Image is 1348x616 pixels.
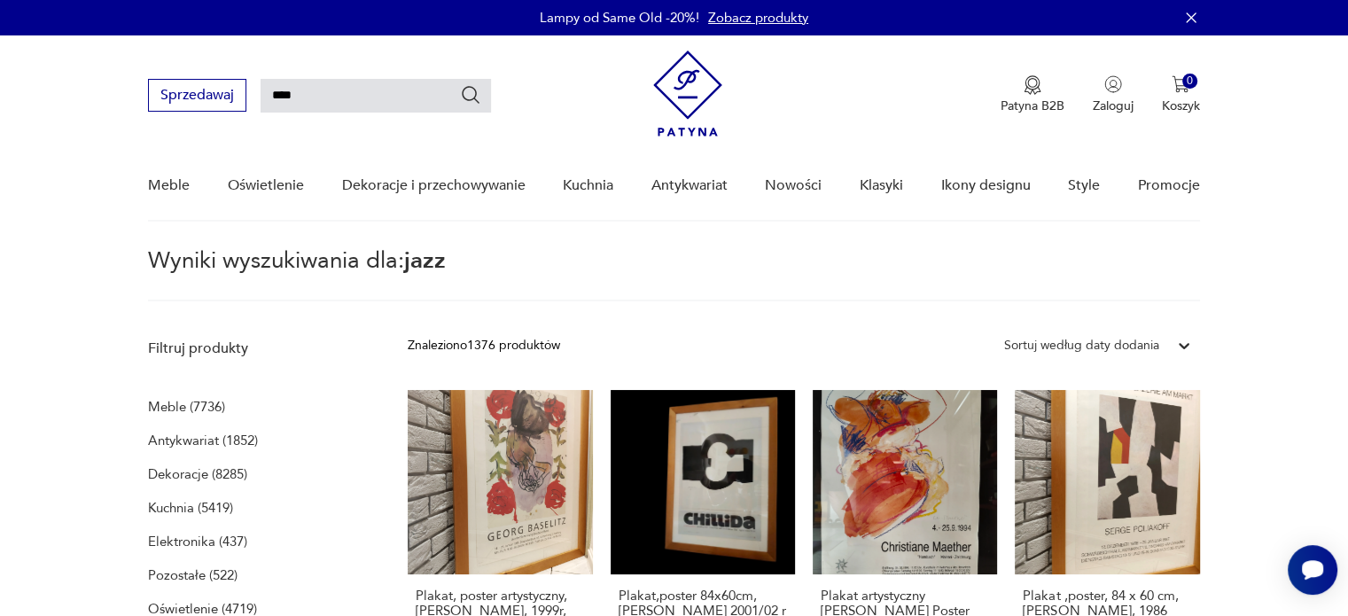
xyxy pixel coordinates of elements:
div: 0 [1182,74,1197,89]
p: Filtruj produkty [148,339,365,358]
p: Wyniki wyszukiwania dla: [148,250,1199,301]
a: Kuchnia (5419) [148,495,233,520]
a: Antykwariat (1852) [148,428,258,453]
button: Zaloguj [1093,75,1134,114]
a: Meble [148,152,190,220]
a: Oświetlenie [228,152,304,220]
button: Sprzedawaj [148,79,246,112]
a: Kuchnia [563,152,613,220]
a: Style [1068,152,1100,220]
a: Klasyki [860,152,903,220]
a: Sprzedawaj [148,90,246,103]
a: Ikony designu [940,152,1030,220]
a: Dekoracje (8285) [148,462,247,487]
p: Zaloguj [1093,97,1134,114]
span: jazz [404,245,446,277]
a: Antykwariat [651,152,728,220]
button: Patyna B2B [1001,75,1064,114]
img: Ikona koszyka [1172,75,1189,93]
iframe: Smartsupp widget button [1288,545,1337,595]
button: Szukaj [460,84,481,105]
a: Ikona medaluPatyna B2B [1001,75,1064,114]
a: Elektronika (437) [148,529,247,554]
img: Ikonka użytkownika [1104,75,1122,93]
p: Patyna B2B [1001,97,1064,114]
button: 0Koszyk [1162,75,1200,114]
p: Lampy od Same Old -20%! [540,9,699,27]
a: Promocje [1138,152,1200,220]
img: Patyna - sklep z meblami i dekoracjami vintage [653,51,722,136]
a: Zobacz produkty [708,9,808,27]
div: Sortuj według daty dodania [1004,336,1159,355]
a: Dekoracje i przechowywanie [341,152,525,220]
img: Ikona medalu [1024,75,1041,95]
a: Meble (7736) [148,394,225,419]
p: Koszyk [1162,97,1200,114]
div: Znaleziono 1376 produktów [408,336,560,355]
a: Pozostałe (522) [148,563,238,588]
a: Nowości [765,152,822,220]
